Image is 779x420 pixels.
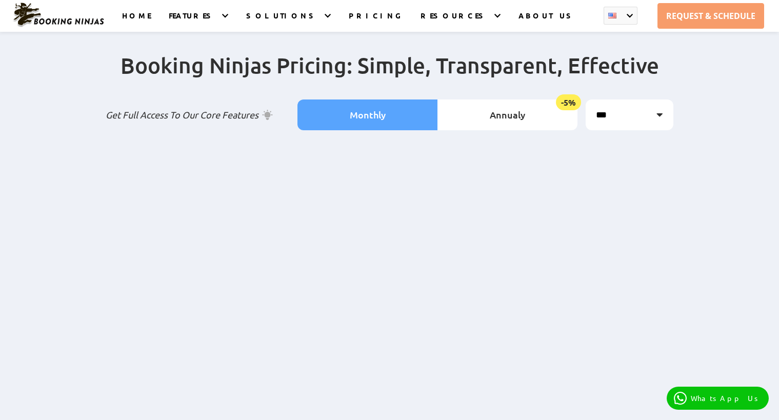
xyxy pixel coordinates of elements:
li: Annualy [437,99,577,130]
a: FEATURES [169,11,215,32]
a: SOLUTIONS [246,11,318,32]
a: ABOUT US [518,11,575,32]
a: HOME [122,11,151,32]
h2: Booking Ninjas Pricing: Simple, Transparent, Effective [106,52,674,99]
span: -5% [556,94,581,110]
a: RESOURCES [421,11,488,32]
p: Get Full Access To Our Core Features [106,109,290,121]
p: WhatsApp Us [691,394,762,403]
a: WhatsApp Us [667,387,769,410]
a: PRICING [349,11,403,32]
li: Monthly [297,99,437,130]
